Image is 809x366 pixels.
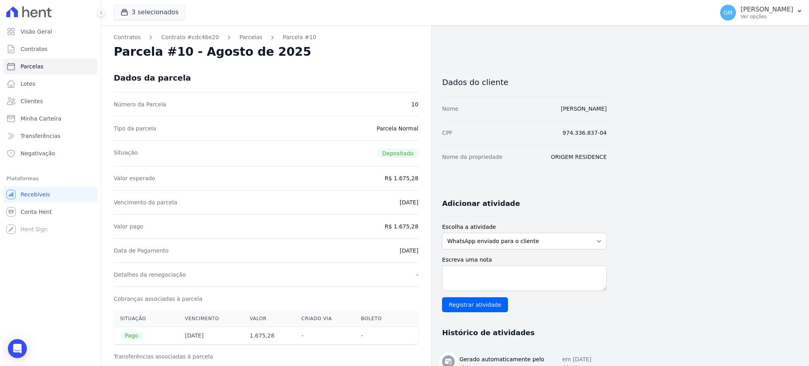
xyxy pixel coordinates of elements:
[442,328,534,338] h3: Histórico de atividades
[179,311,243,327] th: Vencimento
[442,256,607,264] label: Escreva uma nota
[239,33,262,42] a: Parcelas
[400,198,418,206] dd: [DATE]
[442,105,458,113] dt: Nome
[551,153,607,161] dd: ORIGEM RESIDENCE
[21,149,55,157] span: Negativação
[114,5,185,20] button: 3 selecionados
[21,62,43,70] span: Parcelas
[714,2,809,24] button: GM [PERSON_NAME] Ver opções
[114,223,143,230] dt: Valor pago
[442,77,607,87] h3: Dados do cliente
[114,149,138,158] dt: Situação
[400,247,418,255] dd: [DATE]
[3,76,98,92] a: Lotes
[741,6,793,13] p: [PERSON_NAME]
[114,174,155,182] dt: Valor esperado
[114,33,141,42] a: Contratos
[21,191,50,198] span: Recebíveis
[741,13,793,20] p: Ver opções
[114,33,418,42] nav: Breadcrumb
[355,327,401,345] th: -
[114,295,202,303] dt: Cobranças associadas à parcela
[161,33,219,42] a: Contrato #cdc46e20
[21,208,52,216] span: Conta Hent
[114,125,156,132] dt: Tipo da parcela
[114,73,191,83] div: Dados da parcela
[3,24,98,40] a: Visão Geral
[243,311,295,327] th: Valor
[411,100,418,108] dd: 10
[3,93,98,109] a: Clientes
[114,45,311,59] h2: Parcela #10 - Agosto de 2025
[378,149,419,158] span: Depositado
[3,41,98,57] a: Contratos
[114,100,166,108] dt: Número da Parcela
[416,271,418,279] dd: -
[442,153,502,161] dt: Nome da propriedade
[442,297,508,312] input: Registrar atividade
[114,198,177,206] dt: Vencimento da parcela
[3,58,98,74] a: Parcelas
[21,115,61,123] span: Minha Carteira
[6,174,94,183] div: Plataformas
[376,125,418,132] dd: Parcela Normal
[295,327,355,345] th: -
[563,129,607,137] dd: 974.336.837-04
[385,174,418,182] dd: R$ 1.675,28
[283,33,316,42] a: Parcela #10
[114,271,186,279] dt: Detalhes da renegociação
[3,111,98,126] a: Minha Carteira
[3,128,98,144] a: Transferências
[3,145,98,161] a: Negativação
[442,199,520,208] h3: Adicionar atividade
[120,332,143,340] span: Pago
[295,311,355,327] th: Criado via
[21,45,47,53] span: Contratos
[355,311,401,327] th: Boleto
[179,327,243,345] th: [DATE]
[21,132,60,140] span: Transferências
[21,28,52,36] span: Visão Geral
[3,187,98,202] a: Recebíveis
[385,223,418,230] dd: R$ 1.675,28
[561,106,607,112] a: [PERSON_NAME]
[8,339,27,358] div: Open Intercom Messenger
[442,129,452,137] dt: CPF
[442,223,607,231] label: Escolha a atividade
[114,247,169,255] dt: Data de Pagamento
[724,10,733,15] span: GM
[3,204,98,220] a: Conta Hent
[21,80,36,88] span: Lotes
[114,311,179,327] th: Situação
[114,353,418,360] h3: Transferências associadas à parcela
[243,327,295,345] th: 1.675,28
[21,97,43,105] span: Clientes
